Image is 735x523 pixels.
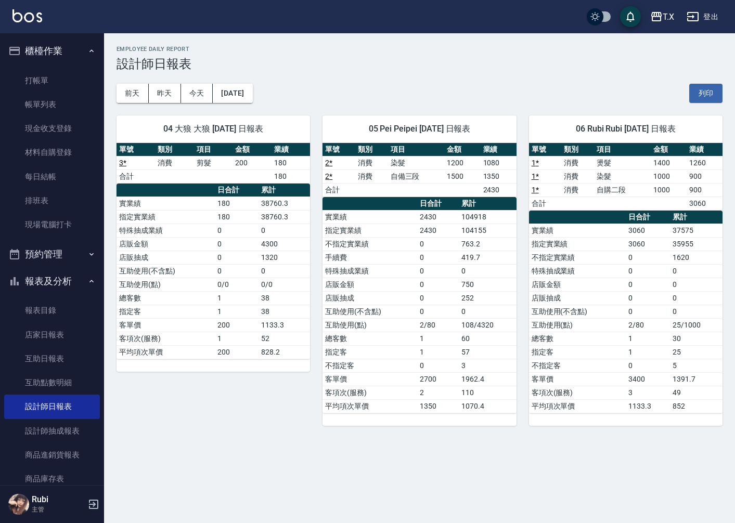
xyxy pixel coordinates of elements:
a: 互助點數明細 [4,371,100,395]
td: 0 [417,251,459,264]
td: 38760.3 [259,197,310,210]
table: a dense table [529,143,723,211]
td: 0 [215,224,259,237]
td: 客項次(服務) [323,386,417,399]
td: 店販抽成 [117,251,215,264]
td: 指定客 [117,305,215,318]
td: 店販金額 [529,278,626,291]
td: 0 [626,264,670,278]
td: 平均項次單價 [117,345,215,359]
td: 0 [417,278,459,291]
td: 37575 [670,224,723,237]
td: 客單價 [117,318,215,332]
a: 現場電腦打卡 [4,213,100,237]
th: 累計 [259,184,310,197]
td: 1080 [481,156,517,169]
a: 互助日報表 [4,347,100,371]
td: 0 [626,278,670,291]
td: 平均項次單價 [529,399,626,413]
td: 3060 [687,197,723,210]
td: 不指定實業績 [323,237,417,251]
td: 總客數 [117,291,215,305]
td: 自備三段 [388,169,445,183]
td: 25/1000 [670,318,723,332]
th: 業績 [272,143,311,156]
td: 1000 [651,169,687,183]
td: 3400 [626,372,670,386]
td: 消費 [561,183,594,197]
td: 特殊抽成業績 [529,264,626,278]
td: 指定實業績 [117,210,215,224]
td: 763.2 [459,237,517,251]
td: 指定客 [323,345,417,359]
td: 0 [670,264,723,278]
td: 1350 [417,399,459,413]
td: 1133.3 [259,318,310,332]
img: Person [8,494,29,515]
td: 指定實業績 [323,224,417,237]
td: 特殊抽成業績 [323,264,417,278]
td: 特殊抽成業績 [117,224,215,237]
td: 25 [670,345,723,359]
td: 0 [417,305,459,318]
td: 200 [215,318,259,332]
td: 0 [259,224,310,237]
td: 指定客 [529,345,626,359]
th: 累計 [459,197,517,211]
td: 2 [417,386,459,399]
div: T.X [663,10,674,23]
td: 52 [259,332,310,345]
th: 業績 [687,143,723,156]
a: 商品進銷貨報表 [4,443,100,467]
td: 2430 [417,210,459,224]
td: 不指定客 [529,359,626,372]
td: 1260 [687,156,723,169]
td: 0 [626,291,670,305]
td: 38 [259,305,310,318]
td: 0 [259,264,310,278]
th: 項目 [194,143,233,156]
td: 3 [459,359,517,372]
button: 櫃檯作業 [4,37,100,64]
td: 2/80 [626,318,670,332]
td: 1200 [444,156,480,169]
td: 5 [670,359,723,372]
td: 互助使用(點) [117,278,215,291]
td: 燙髮 [594,156,651,169]
a: 設計師日報表 [4,395,100,419]
td: 108/4320 [459,318,517,332]
th: 類別 [355,143,388,156]
h5: Rubi [32,494,85,505]
td: 1400 [651,156,687,169]
td: 互助使用(不含點) [529,305,626,318]
td: 1 [215,332,259,345]
table: a dense table [117,143,310,184]
td: 200 [215,345,259,359]
table: a dense table [323,197,516,413]
th: 金額 [651,143,687,156]
td: 不指定實業績 [529,251,626,264]
td: 染髮 [594,169,651,183]
th: 日合計 [417,197,459,211]
th: 日合計 [215,184,259,197]
td: 1 [626,345,670,359]
td: 手續費 [323,251,417,264]
th: 單號 [323,143,355,156]
td: 0 [670,305,723,318]
td: 750 [459,278,517,291]
td: 2/80 [417,318,459,332]
td: 客單價 [529,372,626,386]
th: 項目 [388,143,445,156]
td: 剪髮 [194,156,233,169]
td: 互助使用(點) [529,318,626,332]
table: a dense table [323,143,516,197]
td: 1000 [651,183,687,197]
th: 單號 [117,143,155,156]
td: 1 [215,305,259,318]
td: 0 [417,264,459,278]
td: 180 [272,156,311,169]
a: 設計師抽成報表 [4,419,100,443]
td: 客單價 [323,372,417,386]
td: 0 [626,359,670,372]
button: save [620,6,641,27]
